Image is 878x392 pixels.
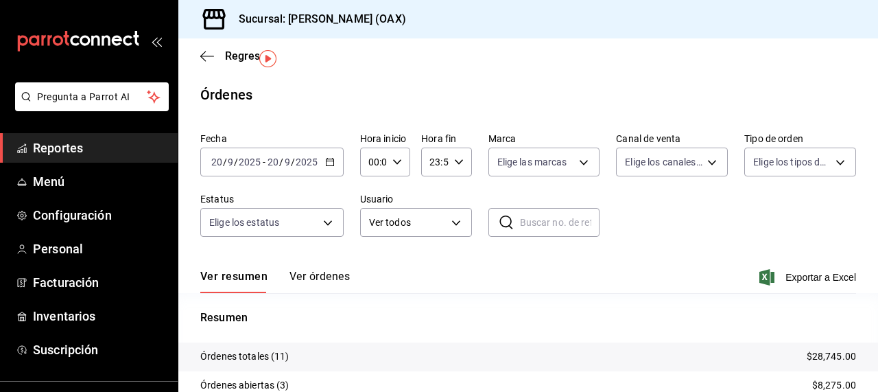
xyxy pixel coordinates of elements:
[291,157,295,168] span: /
[227,157,234,168] input: --
[200,134,344,143] label: Fecha
[421,134,471,143] label: Hora fin
[37,90,147,104] span: Pregunta a Parrot AI
[295,157,318,168] input: ----
[15,82,169,111] button: Pregunta a Parrot AI
[279,157,283,168] span: /
[488,134,600,143] label: Marca
[33,139,167,157] span: Reportes
[744,134,856,143] label: Tipo de orden
[200,270,268,293] button: Ver resumen
[33,172,167,191] span: Menú
[497,155,567,169] span: Elige las marcas
[200,349,289,364] p: Órdenes totales (11)
[200,194,344,204] label: Estatus
[267,157,279,168] input: --
[211,157,223,168] input: --
[223,157,227,168] span: /
[263,157,265,168] span: -
[228,11,406,27] h3: Sucursal: [PERSON_NAME] (OAX)
[616,134,728,143] label: Canal de venta
[33,341,167,359] span: Suscripción
[10,100,169,114] a: Pregunta a Parrot AI
[234,157,238,168] span: /
[289,270,350,293] button: Ver órdenes
[225,49,270,62] span: Regresar
[360,194,472,204] label: Usuario
[33,273,167,292] span: Facturación
[200,310,856,326] p: Resumen
[625,155,702,169] span: Elige los canales de venta
[151,36,162,47] button: open_drawer_menu
[807,349,856,364] p: $28,745.00
[360,134,410,143] label: Hora inicio
[33,240,167,258] span: Personal
[238,157,261,168] input: ----
[753,155,831,169] span: Elige los tipos de orden
[33,206,167,224] span: Configuración
[209,216,279,229] span: Elige los estatus
[33,307,167,325] span: Inventarios
[200,270,350,293] div: navigation tabs
[259,50,276,67] img: Tooltip marker
[200,49,270,62] button: Regresar
[284,157,291,168] input: --
[369,216,447,230] span: Ver todos
[520,209,600,236] input: Buscar no. de referencia
[200,84,252,105] div: Órdenes
[762,269,856,286] button: Exportar a Excel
